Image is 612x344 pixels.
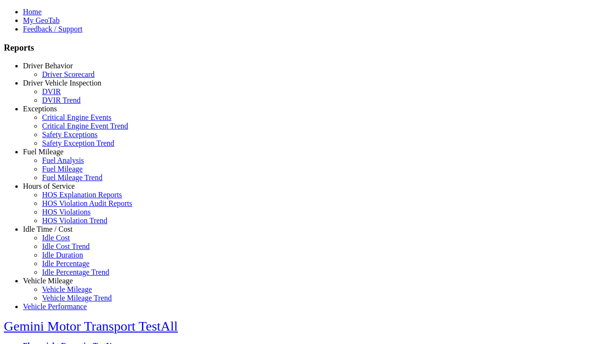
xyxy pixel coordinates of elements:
[23,182,75,190] a: Hours of Service
[42,234,70,242] a: Idle Cost
[42,216,108,225] a: HOS Violation Trend
[42,156,84,164] a: Fuel Analysis
[23,148,64,156] a: Fuel Mileage
[23,79,101,87] a: Driver Vehicle Inspection
[42,139,114,147] a: Safety Exception Trend
[42,130,98,139] a: Safety Exceptions
[42,285,92,293] a: Vehicle Mileage
[42,96,80,104] a: DVIR Trend
[42,87,61,96] a: DVIR
[23,277,73,285] a: Vehicle Mileage
[42,242,90,250] a: Idle Cost Trend
[42,294,112,302] a: Vehicle Mileage Trend
[42,259,89,268] a: Idle Percentage
[42,251,83,259] a: Idle Duration
[42,199,132,207] a: HOS Violation Audit Reports
[23,25,82,33] a: Feedback / Support
[42,208,90,216] a: HOS Violations
[4,319,178,333] a: Gemini Motor Transport TestAll
[42,173,102,182] a: Fuel Mileage Trend
[42,70,95,78] a: Driver Scorecard
[23,105,57,113] a: Exceptions
[42,122,128,130] a: Critical Engine Event Trend
[42,191,122,199] a: HOS Explanation Reports
[42,268,109,276] a: Idle Percentage Trend
[4,43,608,53] h3: Reports
[23,302,87,311] a: Vehicle Performance
[23,62,73,70] a: Driver Behavior
[23,8,42,16] a: Home
[23,16,60,24] a: My GeoTab
[23,225,73,233] a: Idle Time / Cost
[42,165,83,173] a: Fuel Mileage
[42,113,111,121] a: Critical Engine Events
